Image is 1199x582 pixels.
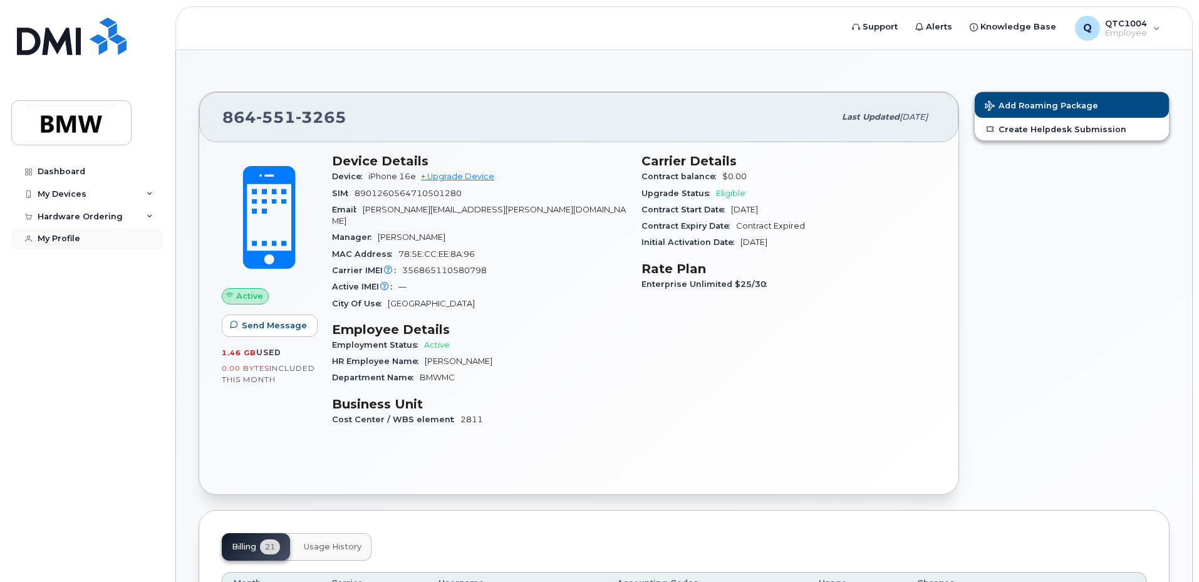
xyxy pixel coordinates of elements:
h3: Rate Plan [641,261,936,276]
h3: Carrier Details [641,153,936,169]
span: Send Message [242,320,307,331]
span: 356865110580798 [402,266,487,275]
span: [DATE] [740,237,767,247]
span: 0.00 Bytes [222,364,269,373]
span: [GEOGRAPHIC_DATA] [388,299,475,308]
span: MAC Address [332,249,398,259]
span: Usage History [304,542,361,552]
span: Upgrade Status [641,189,716,198]
h3: Employee Details [332,322,626,337]
span: Initial Activation Date [641,237,740,247]
span: Contract Expired [736,221,805,231]
span: Last updated [842,112,900,122]
iframe: Messenger Launcher [1144,527,1190,573]
a: Create Helpdesk Submission [975,118,1169,140]
span: Carrier IMEI [332,266,402,275]
span: SIM [332,189,355,198]
button: Add Roaming Package [975,92,1169,118]
span: Contract Expiry Date [641,221,736,231]
span: [PERSON_NAME] [378,232,445,242]
span: Employment Status [332,340,424,350]
span: Department Name [332,373,420,382]
span: — [398,282,407,291]
span: Active IMEI [332,282,398,291]
span: iPhone 16e [368,172,416,181]
span: used [256,348,281,357]
span: Active [424,340,450,350]
span: [DATE] [731,205,758,214]
span: Email [332,205,363,214]
button: Send Message [222,314,318,337]
span: HR Employee Name [332,356,425,366]
a: + Upgrade Device [421,172,494,181]
span: Active [236,290,263,302]
span: Contract balance [641,172,722,181]
span: 3265 [296,108,346,127]
span: Manager [332,232,378,242]
span: 78:5E:CC:EE:8A:96 [398,249,475,259]
span: Enterprise Unlimited $25/30 [641,279,773,289]
span: 551 [256,108,296,127]
span: [DATE] [900,112,928,122]
span: Device [332,172,368,181]
span: Cost Center / WBS element [332,415,460,424]
span: 1.46 GB [222,348,256,357]
span: [PERSON_NAME] [425,356,492,366]
span: City Of Use [332,299,388,308]
span: $0.00 [722,172,747,181]
span: 8901260564710501280 [355,189,462,198]
span: Eligible [716,189,745,198]
span: 864 [222,108,346,127]
h3: Device Details [332,153,626,169]
span: [PERSON_NAME][EMAIL_ADDRESS][PERSON_NAME][DOMAIN_NAME] [332,205,626,226]
span: Add Roaming Package [985,101,1098,113]
span: Contract Start Date [641,205,731,214]
h3: Business Unit [332,397,626,412]
span: BMWMC [420,373,455,382]
span: 2811 [460,415,483,424]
